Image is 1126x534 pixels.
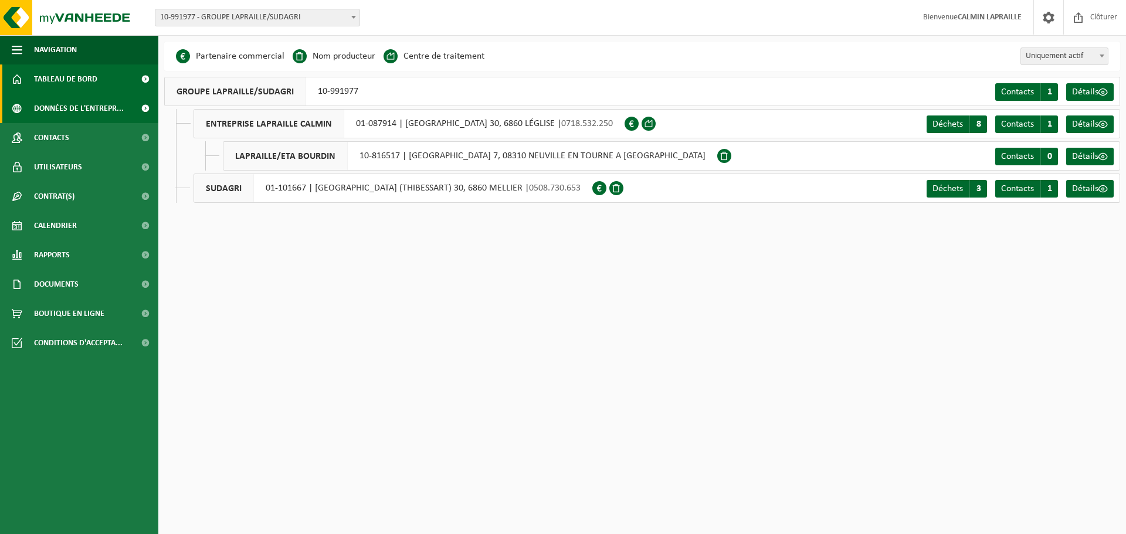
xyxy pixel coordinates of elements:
span: 0 [1040,148,1058,165]
span: Conditions d'accepta... [34,328,123,358]
div: 01-101667 | [GEOGRAPHIC_DATA] (THIBESSART) 30, 6860 MELLIER | [194,174,592,203]
span: Détails [1072,184,1098,193]
span: Contrat(s) [34,182,74,211]
span: Données de l'entrepr... [34,94,124,123]
span: Utilisateurs [34,152,82,182]
span: Boutique en ligne [34,299,104,328]
a: Détails [1066,180,1114,198]
span: Contacts [1001,184,1034,193]
span: 1 [1040,180,1058,198]
span: Documents [34,270,79,299]
span: Contacts [1001,87,1034,97]
a: Contacts 1 [995,115,1058,133]
span: Contacts [1001,152,1034,161]
span: GROUPE LAPRAILLE/SUDAGRI [165,77,306,106]
span: ENTREPRISE LAPRAILLE CALMIN [194,110,344,138]
span: 1 [1040,115,1058,133]
strong: CALMIN LAPRAILLE [958,13,1022,22]
a: Contacts 0 [995,148,1058,165]
span: Déchets [932,120,963,129]
span: Uniquement actif [1020,47,1108,65]
span: LAPRAILLE/ETA BOURDIN [223,142,348,170]
span: Rapports [34,240,70,270]
span: Calendrier [34,211,77,240]
li: Centre de traitement [384,47,484,65]
span: 0508.730.653 [529,183,581,193]
span: Détails [1072,152,1098,161]
span: 10-991977 - GROUPE LAPRAILLE/SUDAGRI [155,9,359,26]
li: Partenaire commercial [176,47,284,65]
a: Contacts 1 [995,180,1058,198]
span: Navigation [34,35,77,64]
a: Détails [1066,148,1114,165]
a: Contacts 1 [995,83,1058,101]
span: Contacts [1001,120,1034,129]
div: 10-816517 | [GEOGRAPHIC_DATA] 7, 08310 NEUVILLE EN TOURNE A [GEOGRAPHIC_DATA] [223,141,717,171]
span: Uniquement actif [1021,48,1108,64]
span: Tableau de bord [34,64,97,94]
span: 3 [969,180,987,198]
span: Contacts [34,123,69,152]
span: SUDAGRI [194,174,254,202]
span: 8 [969,115,987,133]
div: 01-087914 | [GEOGRAPHIC_DATA] 30, 6860 LÉGLISE | [194,109,625,138]
span: Détails [1072,87,1098,97]
span: 1 [1040,83,1058,101]
a: Détails [1066,83,1114,101]
span: Détails [1072,120,1098,129]
span: 10-991977 - GROUPE LAPRAILLE/SUDAGRI [155,9,360,26]
div: 10-991977 [164,77,370,106]
a: Déchets 3 [927,180,987,198]
span: Déchets [932,184,963,193]
span: 0718.532.250 [561,119,613,128]
a: Déchets 8 [927,115,987,133]
a: Détails [1066,115,1114,133]
li: Nom producteur [293,47,375,65]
